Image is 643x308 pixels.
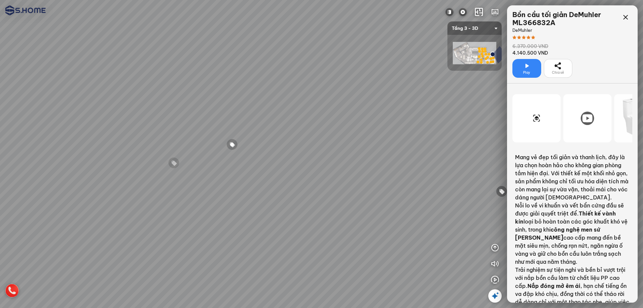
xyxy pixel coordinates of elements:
span: Play [523,70,530,75]
span: star [531,36,535,40]
img: hotline_icon_VCHHFN9JCFPE.png [5,284,19,297]
span: star [517,36,521,40]
strong: Nắp đóng mở êm ái [527,283,580,289]
strong: công nghệ men sứ [PERSON_NAME] [515,226,601,241]
img: shome_ha_dong_l_734JT7MRRNHH.png [453,42,496,64]
div: DeMuhler [512,27,619,34]
img: logo [5,5,46,15]
p: Nỗi lo về vi khuẩn và vết bẩn cứng đầu sẽ được giải quyết triệt để. loại bỏ hoàn toàn các góc khu... [515,201,630,266]
span: star [522,36,526,40]
span: Chia sẻ [552,70,564,75]
span: star [512,36,516,40]
img: logo [459,8,467,16]
div: Bồn cầu tối giản DeMuhler ML366832A [512,11,619,27]
img: Đóng [445,8,453,16]
div: 6.370.000 VND [512,43,619,50]
p: Mang vẻ đẹp tối giản và thanh lịch, đây là lựa chọn hoàn hảo cho không gian phòng tắm hiện đại. V... [515,153,630,201]
div: 4.140.500 VND [512,50,619,56]
span: star [526,36,530,40]
span: Tầng 3 - 3D [452,21,497,35]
